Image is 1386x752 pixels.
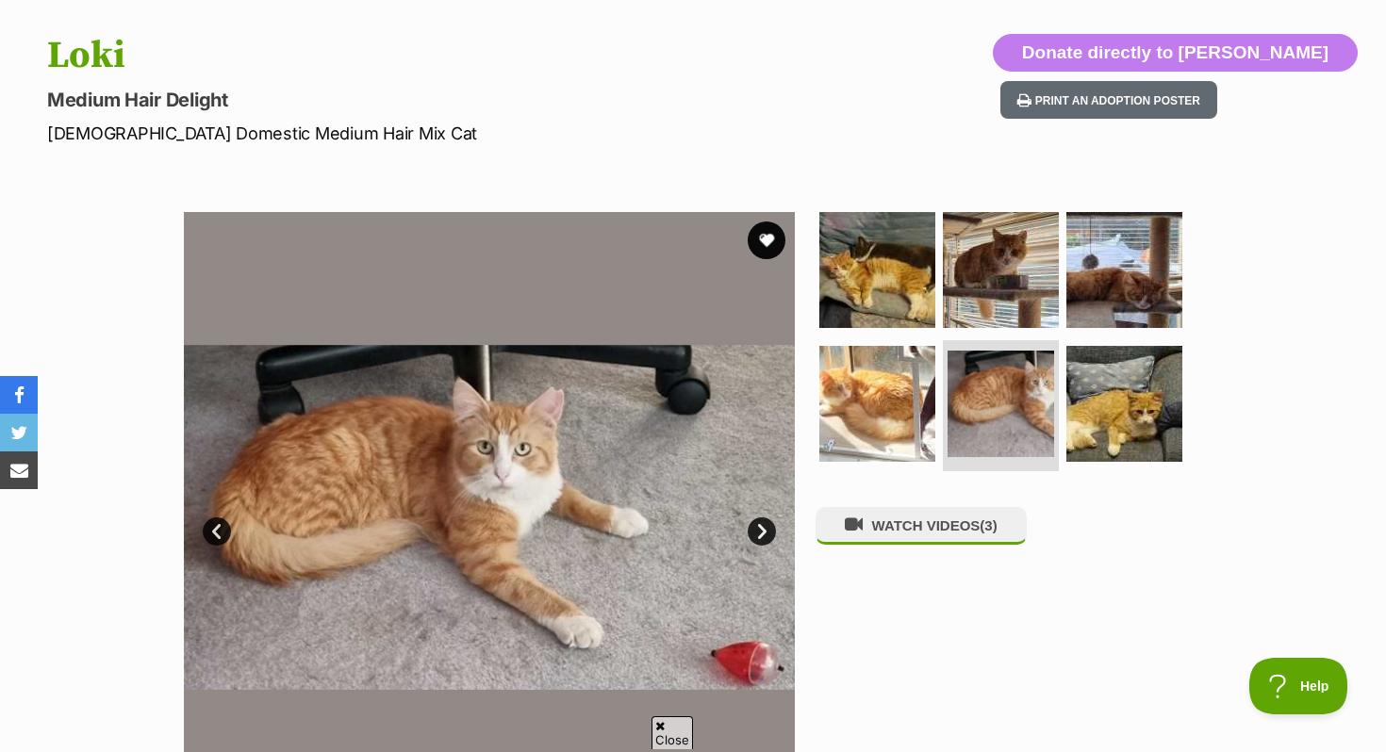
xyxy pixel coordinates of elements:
[819,212,935,328] img: Photo of Loki
[47,121,845,146] p: [DEMOGRAPHIC_DATA] Domestic Medium Hair Mix Cat
[1249,658,1348,714] iframe: Help Scout Beacon - Open
[1066,346,1182,462] img: Photo of Loki
[980,517,997,533] span: (3)
[819,346,935,462] img: Photo of Loki
[1000,81,1217,120] button: Print an adoption poster
[816,507,1027,544] button: WATCH VIDEOS(3)
[748,517,776,546] a: Next
[943,212,1059,328] img: Photo of Loki
[47,34,845,77] h1: Loki
[203,517,231,546] a: Prev
[1066,212,1182,328] img: Photo of Loki
[993,34,1358,72] button: Donate directly to [PERSON_NAME]
[948,351,1054,457] img: Photo of Loki
[748,221,785,259] button: favourite
[47,87,845,113] p: Medium Hair Delight
[652,716,693,749] span: Close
